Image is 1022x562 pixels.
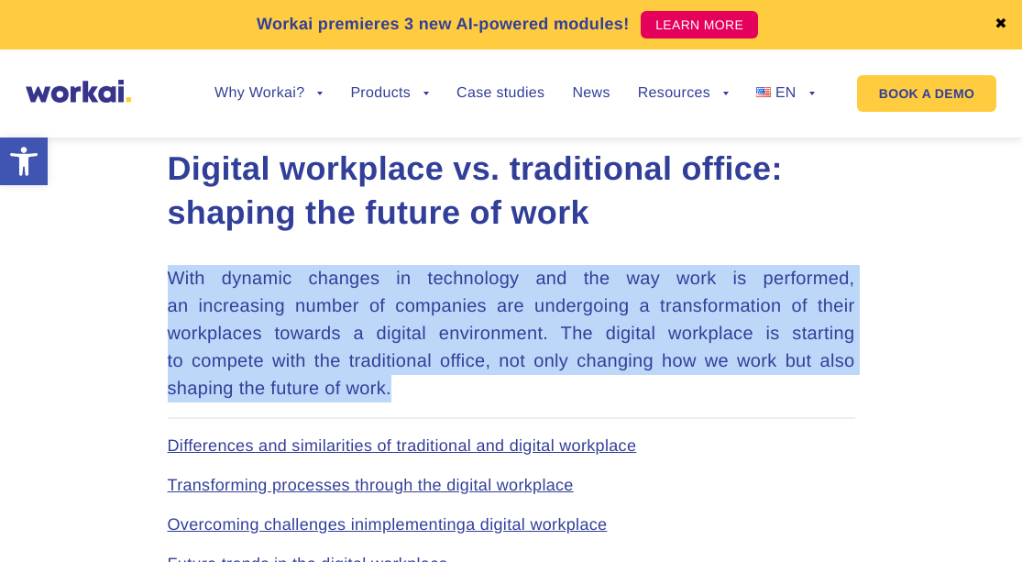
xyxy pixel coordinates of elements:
a: Transforming processes through the digital workplace [168,476,574,494]
a: EN [756,86,815,101]
a: Resources [638,86,729,101]
a: a digital workplace [466,515,607,534]
a: LEARN MORE [641,11,758,39]
a: Products [350,86,429,101]
a: implementing [364,515,466,534]
a: Why Workai? [214,86,323,101]
a: ✖ [995,17,1007,32]
a: Case studies [456,86,544,101]
a: News [572,86,610,101]
p: Workai premieres 3 new AI-powered modules! [257,12,630,37]
a: Overcoming challenges in [168,515,365,534]
span: EN [775,85,797,101]
h1: Digital workplace vs. traditional office: shaping the future of work [168,147,855,236]
a: Differences and similarities of traditional and digital workplace [168,436,637,455]
p: With dynamic changes in technology and the way work is performed, an increasing number of compani... [168,265,855,402]
a: BOOK A DEMO [857,75,996,112]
